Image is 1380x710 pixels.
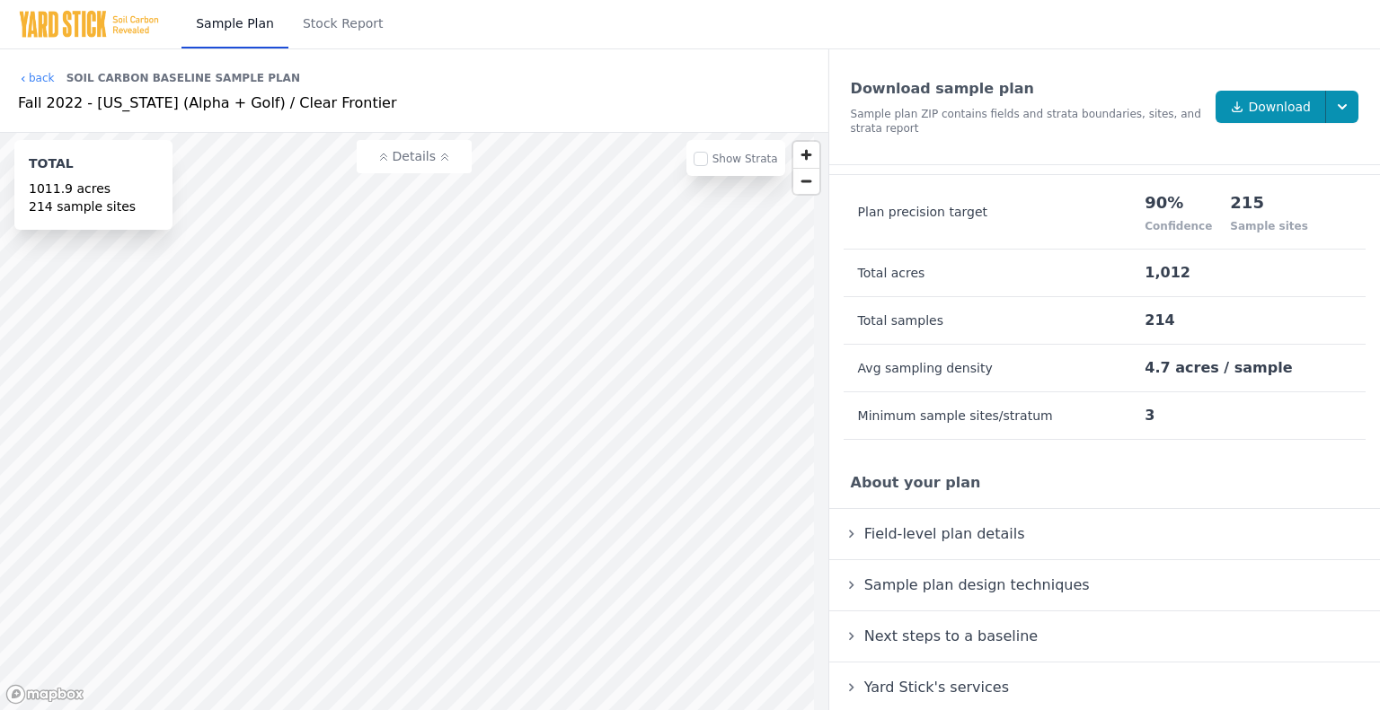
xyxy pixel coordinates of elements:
div: About your plan [829,458,1380,509]
div: Fall 2022 - [US_STATE] (Alpha + Golf) / Clear Frontier [18,92,810,114]
div: 1011.9 acres [29,180,158,197]
td: 3 [1144,392,1366,440]
span: Next steps to a baseline [861,624,1041,648]
th: Avg sampling density [844,345,1145,392]
div: 215 [1230,190,1308,215]
summary: Sample plan design techniques [844,574,1366,596]
a: Download [1216,91,1327,123]
th: Plan precision target [844,175,1145,250]
a: Mapbox logo [5,684,84,705]
button: Zoom in [793,142,819,168]
summary: Field-level plan details [844,523,1366,545]
div: 90% [1145,190,1212,215]
span: Sample plan design techniques [861,573,1093,597]
span: Yard Stick's services [861,675,1013,699]
div: Total [29,154,158,180]
th: Minimum sample sites/stratum [844,392,1145,440]
button: Zoom out [793,168,819,194]
div: Confidence [1145,219,1212,233]
th: Total acres [844,250,1145,297]
span: Field-level plan details [861,522,1029,546]
img: Yard Stick Logo [18,10,160,39]
a: back [18,71,55,85]
summary: Yard Stick's services [844,677,1366,698]
label: Show Strata [712,153,778,165]
div: 214 sample sites [29,197,158,215]
div: Soil Carbon Baseline Sample Plan [66,64,300,92]
td: 1,012 [1144,250,1366,297]
button: Details [357,140,472,173]
td: 4.7 acres / sample [1144,345,1366,392]
th: Total samples [844,297,1145,345]
span: Zoom out [793,169,819,194]
summary: Next steps to a baseline [844,626,1366,647]
div: Sample plan ZIP contains fields and strata boundaries, sites, and strata report [851,107,1202,136]
div: Download sample plan [851,78,1202,100]
td: 214 [1144,297,1366,345]
div: Sample sites [1230,219,1308,233]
